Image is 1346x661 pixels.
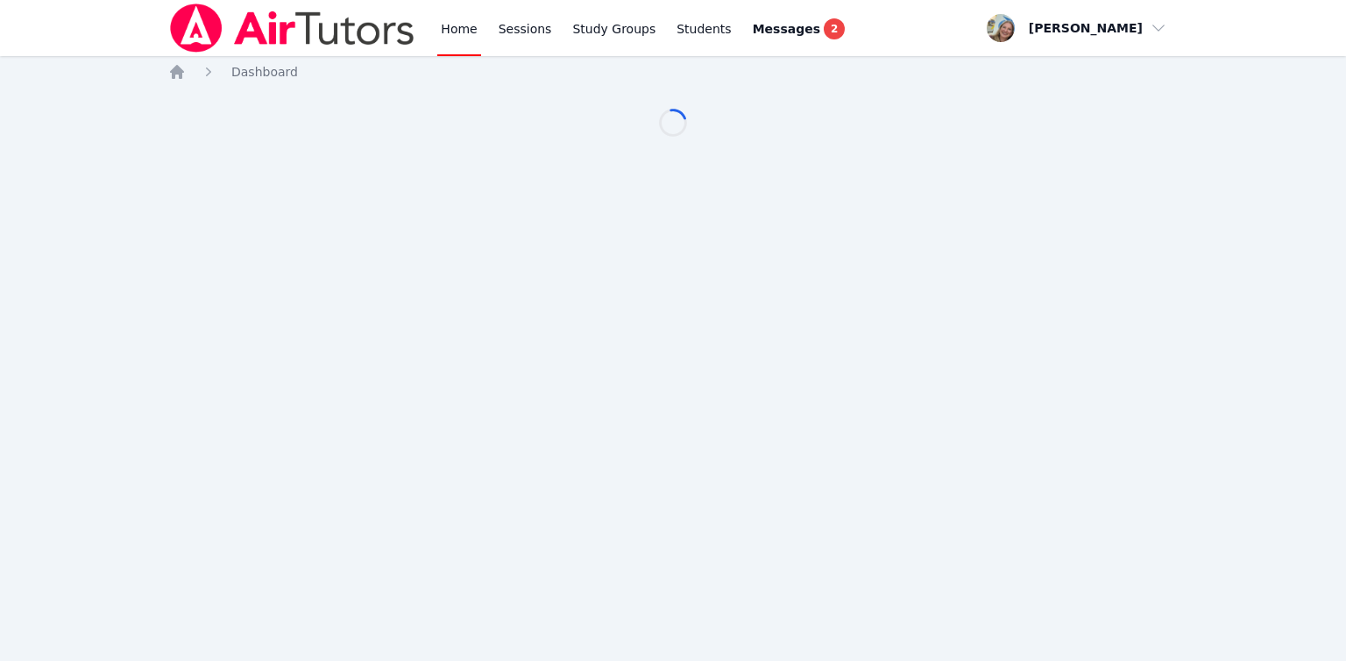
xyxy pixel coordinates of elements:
[231,65,298,79] span: Dashboard
[231,63,298,81] a: Dashboard
[824,18,845,39] span: 2
[753,20,820,38] span: Messages
[168,63,1178,81] nav: Breadcrumb
[168,4,416,53] img: Air Tutors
